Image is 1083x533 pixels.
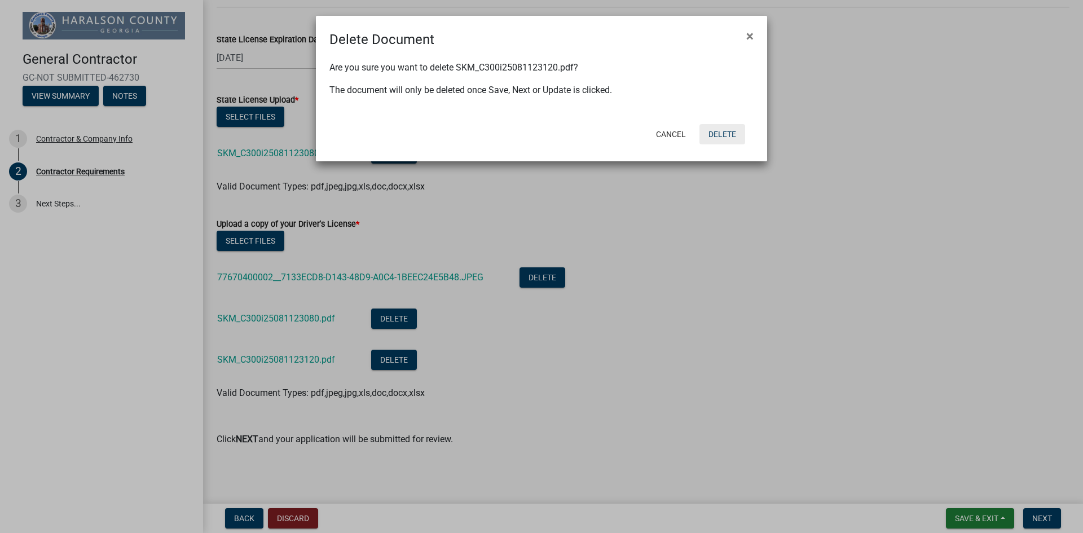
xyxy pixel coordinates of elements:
button: Delete [699,124,745,144]
button: Cancel [647,124,695,144]
h4: Delete Document [329,29,434,50]
p: Are you sure you want to delete SKM_C300i25081123120.pdf? [329,61,754,74]
button: Close [737,20,763,52]
p: The document will only be deleted once Save, Next or Update is clicked. [329,83,754,97]
span: × [746,28,754,44]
